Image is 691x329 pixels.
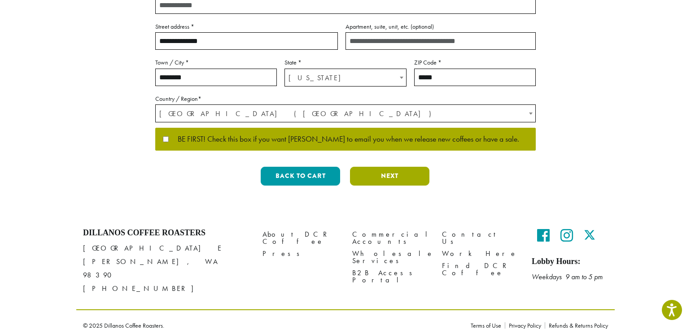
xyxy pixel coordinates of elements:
span: Texas [285,69,406,87]
label: Town / City [155,57,277,68]
label: State [284,57,406,68]
h4: Dillanos Coffee Roasters [83,228,249,238]
a: Press [262,248,339,260]
a: Commercial Accounts [352,228,429,247]
em: Weekdays 9 am to 5 pm [532,272,603,281]
h5: Lobby Hours: [532,257,608,267]
a: Wholesale Services [352,248,429,267]
a: Refunds & Returns Policy [545,322,608,329]
a: About DCR Coffee [262,228,339,247]
a: Contact Us [442,228,518,247]
p: © 2025 Dillanos Coffee Roasters. [83,322,457,329]
input: BE FIRST! Check this box if you want [PERSON_NAME] to email you when we release new coffees or ha... [163,136,169,142]
span: United States (US) [156,105,535,122]
a: B2B Access Portal [352,267,429,286]
button: Back to cart [261,167,340,186]
a: Work Here [442,248,518,260]
span: (optional) [411,22,434,30]
span: State [284,69,406,87]
span: Country / Region [155,104,536,122]
label: ZIP Code [414,57,536,68]
label: Apartment, suite, unit, etc. [345,21,536,32]
button: Next [350,167,429,186]
a: Terms of Use [471,322,505,329]
a: Find DCR Coffee [442,260,518,279]
a: Privacy Policy [505,322,545,329]
span: BE FIRST! Check this box if you want [PERSON_NAME] to email you when we release new coffees or ha... [169,135,519,143]
p: [GEOGRAPHIC_DATA] E [PERSON_NAME], WA 98390 [PHONE_NUMBER] [83,242,249,295]
label: Street address [155,21,338,32]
